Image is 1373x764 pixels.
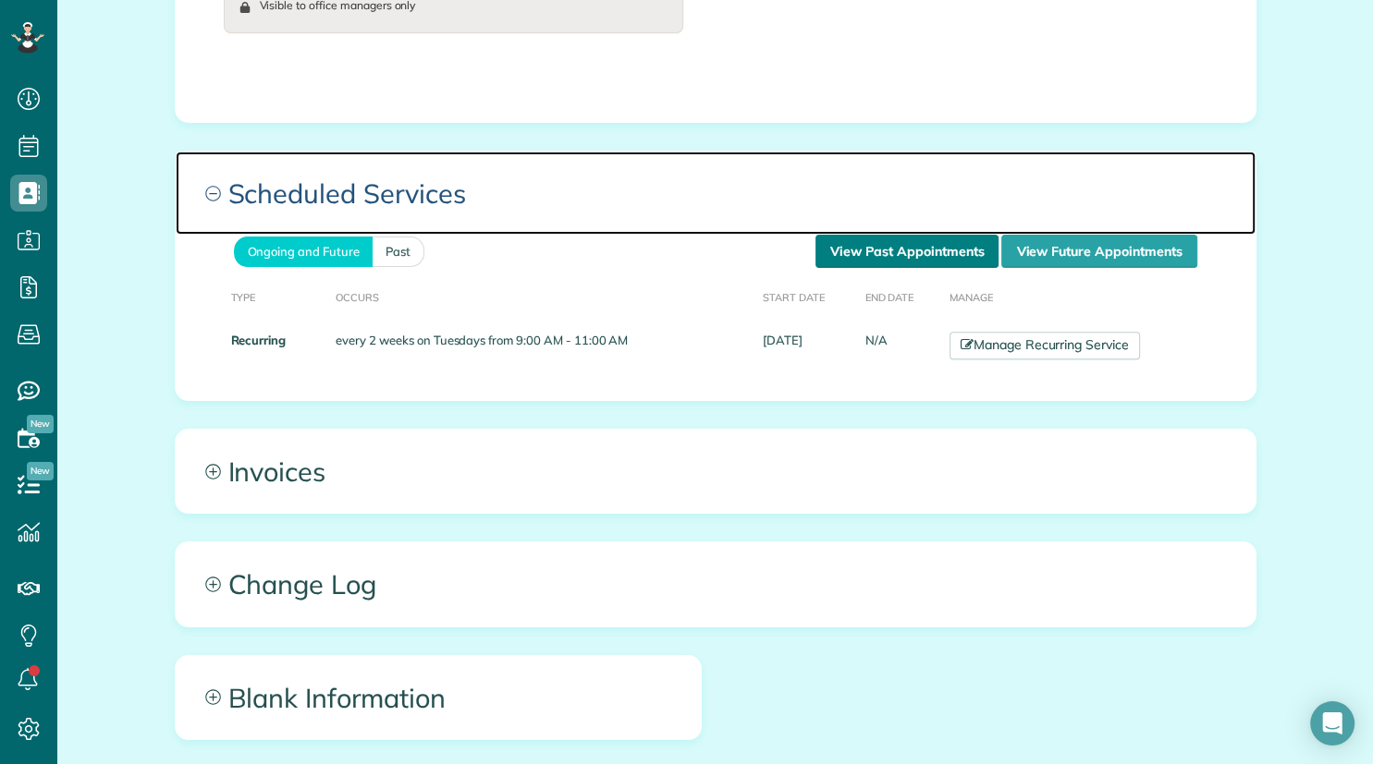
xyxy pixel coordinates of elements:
[176,152,1256,235] a: Scheduled Services
[815,235,999,268] a: View Past Appointments
[231,333,287,347] strong: Recurring
[755,324,858,367] td: [DATE]
[328,324,755,367] td: every 2 weeks on Tuesdays from 9:00 AM - 11:00 AM
[942,268,1228,324] th: Manage
[950,332,1140,359] a: Manage Recurring Service
[176,542,1256,625] a: Change Log
[755,268,858,324] th: Start Date
[328,268,755,324] th: Occurs
[858,324,942,367] td: N/A
[27,415,54,433] span: New
[27,462,54,480] span: New
[858,268,942,324] th: End Date
[1310,701,1355,746] div: Open Intercom Messenger
[373,236,424,267] a: Past
[203,268,329,324] th: Type
[176,430,1256,513] a: Invoices
[1001,235,1196,268] a: View Future Appointments
[176,656,701,739] a: Blank Information
[234,236,373,267] a: Ongoing and Future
